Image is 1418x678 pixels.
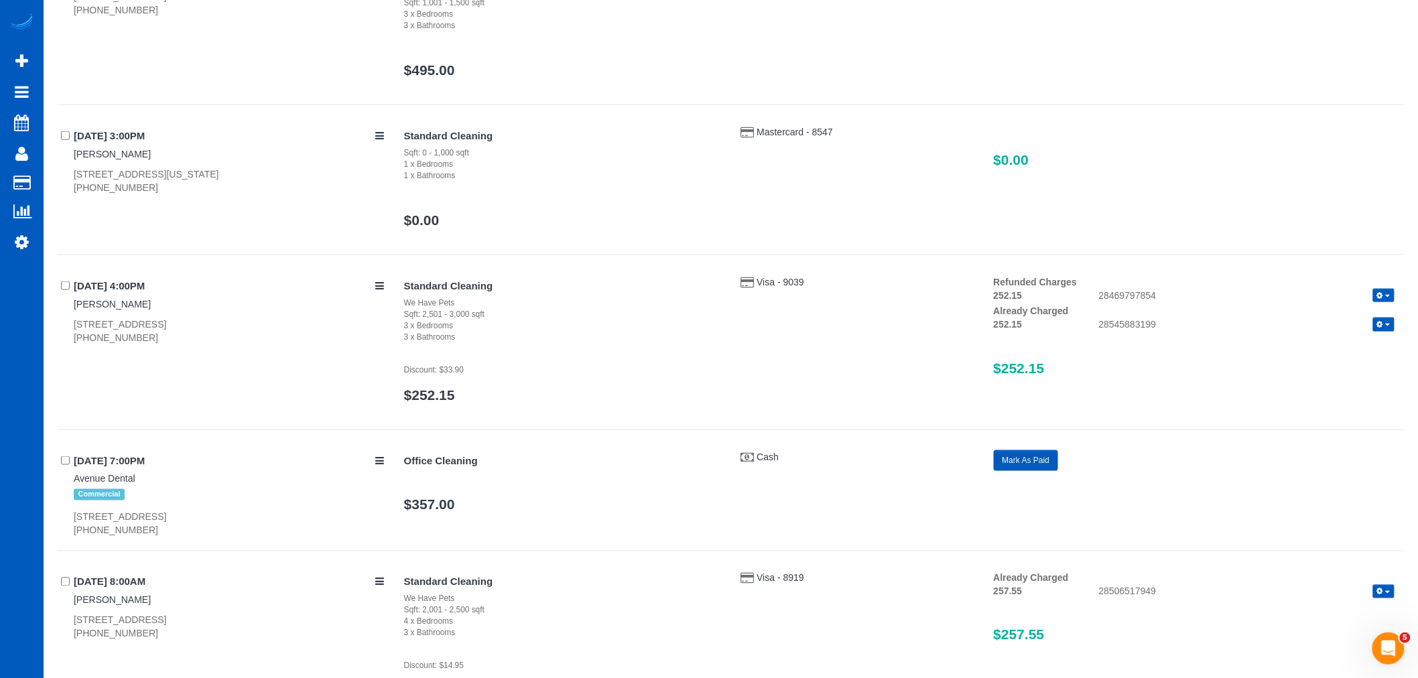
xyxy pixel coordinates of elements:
[404,281,721,292] h4: Standard Cleaning
[74,614,384,640] div: [STREET_ADDRESS] [PHONE_NUMBER]
[404,131,721,142] h4: Standard Cleaning
[404,387,455,403] a: $252.15
[1089,289,1405,305] div: 28469797854
[74,149,151,159] a: [PERSON_NAME]
[1089,585,1405,601] div: 28506517949
[404,159,721,170] div: 1 x Bedrooms
[757,127,833,137] a: Mastercard - 8547
[74,299,151,310] a: [PERSON_NAME]
[404,577,721,588] h4: Standard Cleaning
[404,605,721,616] div: Sqft: 2,001 - 2,500 sqft
[404,661,464,671] small: Discount: $14.95
[994,319,1023,330] strong: 252.15
[74,131,384,142] h4: [DATE] 3:00PM
[404,20,721,31] div: 3 x Bathrooms
[404,147,721,159] div: Sqft: 0 - 1,000 sqft
[1372,632,1405,665] iframe: Intercom live chat
[74,474,135,484] a: Avenue Dental
[404,456,721,467] h4: Office Cleaning
[1400,632,1411,643] span: 5
[404,320,721,332] div: 3 x Bedrooms
[74,318,384,344] div: [STREET_ADDRESS] [PHONE_NUMBER]
[1089,318,1405,334] div: 28545883199
[994,152,1029,167] span: $0.00
[994,360,1045,376] span: $252.15
[994,586,1023,597] strong: 257.55
[404,594,721,605] div: We Have Pets
[757,573,804,584] a: Visa - 8919
[74,511,384,537] div: [STREET_ADDRESS] [PHONE_NUMBER]
[994,290,1023,301] strong: 252.15
[74,281,384,292] h4: [DATE] 4:00PM
[404,170,721,182] div: 1 x Bathrooms
[404,309,721,320] div: Sqft: 2,501 - 3,000 sqft
[404,297,721,309] div: We Have Pets
[404,616,721,628] div: 4 x Bedrooms
[8,13,35,32] img: Automaid Logo
[74,456,384,467] h4: [DATE] 7:00PM
[404,212,440,228] a: $0.00
[74,595,151,606] a: [PERSON_NAME]
[404,497,455,513] a: $357.00
[404,365,464,375] small: Discount: $33.90
[404,62,455,78] a: $495.00
[994,277,1077,287] strong: Refunded Charges
[404,9,721,20] div: 3 x Bedrooms
[404,628,721,639] div: 3 x Bathrooms
[994,573,1069,584] strong: Already Charged
[994,306,1069,316] strong: Already Charged
[74,577,384,588] h4: [DATE] 8:00AM
[74,486,384,503] div: Tags
[74,489,125,500] span: Commercial
[757,277,804,287] a: Visa - 9039
[757,452,779,462] a: Cash
[994,450,1059,471] button: Mark As Paid
[74,167,384,194] div: [STREET_ADDRESS][US_STATE] [PHONE_NUMBER]
[404,332,721,343] div: 3 x Bathrooms
[994,627,1045,642] span: $257.55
